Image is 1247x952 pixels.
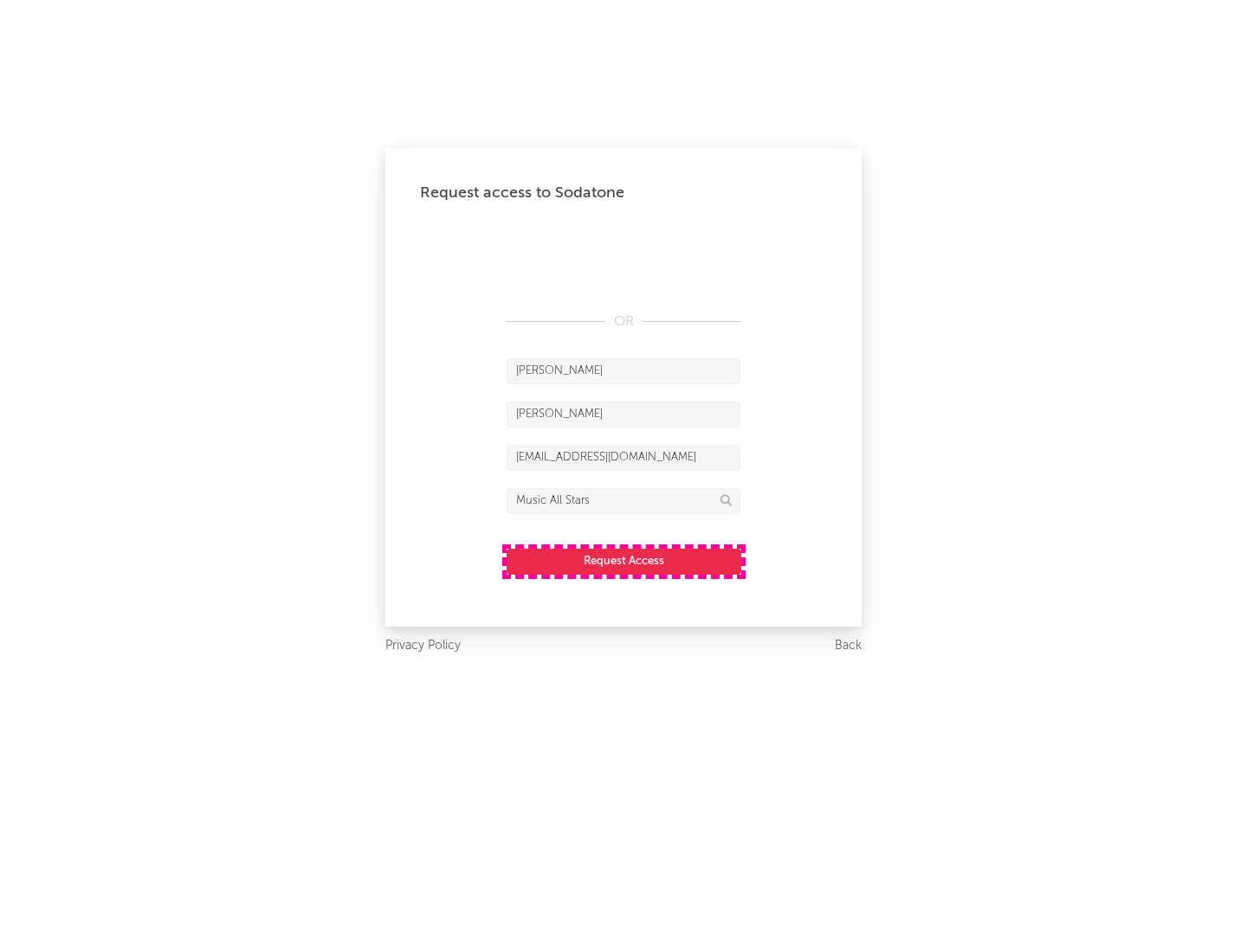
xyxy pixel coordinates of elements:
input: Last Name [507,402,740,428]
input: Division [507,488,740,514]
div: Request access to Sodatone [420,183,827,203]
div: OR [507,312,740,332]
input: First Name [507,358,740,384]
button: Request Access [507,549,741,575]
a: Back [835,635,862,657]
a: Privacy Policy [385,635,461,657]
input: Email [507,445,740,471]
